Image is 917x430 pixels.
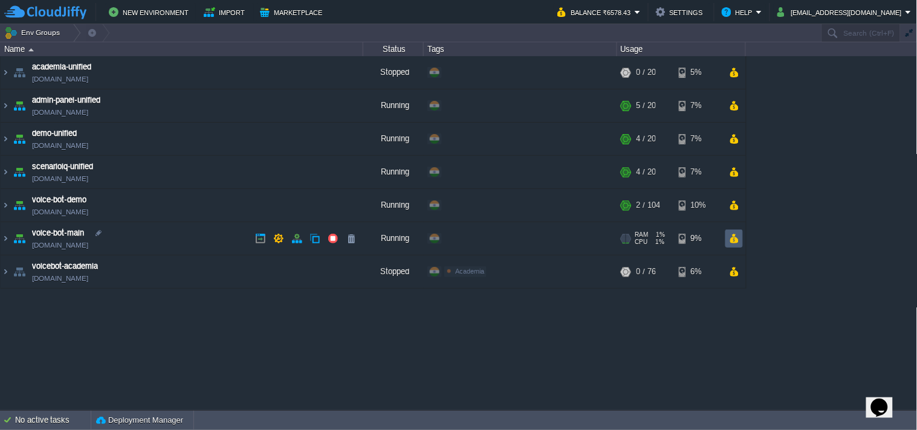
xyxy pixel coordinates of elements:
div: 7% [679,123,718,155]
iframe: chat widget [866,382,905,418]
div: 5% [679,56,718,89]
div: Tags [424,42,617,56]
a: [DOMAIN_NAME] [32,173,88,185]
div: 0 / 76 [637,255,656,288]
a: scenarioiq-unified [32,161,93,173]
img: AMDAwAAAACH5BAEAAAAALAAAAAABAAEAAAICRAEAOw== [11,222,28,255]
button: [EMAIL_ADDRESS][DOMAIN_NAME] [777,5,906,19]
div: 9% [679,222,718,255]
div: 5 / 20 [637,89,656,122]
div: Usage [618,42,745,56]
a: [DOMAIN_NAME] [32,239,88,251]
button: Help [722,5,756,19]
img: CloudJiffy [4,5,86,20]
button: Env Groups [4,24,64,41]
a: [DOMAIN_NAME] [32,206,88,218]
div: 7% [679,89,718,122]
a: [DOMAIN_NAME] [32,106,88,118]
img: AMDAwAAAACH5BAEAAAAALAAAAAABAAEAAAICRAEAOw== [11,189,28,222]
span: 1% [653,239,665,246]
div: Running [363,156,424,188]
div: Running [363,123,424,155]
img: AMDAwAAAACH5BAEAAAAALAAAAAABAAEAAAICRAEAOw== [11,89,28,122]
div: Stopped [363,255,424,288]
div: Status [364,42,423,56]
img: AMDAwAAAACH5BAEAAAAALAAAAAABAAEAAAICRAEAOw== [11,123,28,155]
img: AMDAwAAAACH5BAEAAAAALAAAAAABAAEAAAICRAEAOw== [1,56,10,89]
a: admin-panel-unified [32,94,100,106]
a: [DOMAIN_NAME] [32,73,88,85]
div: Name [1,42,363,56]
a: voice-bot-demo [32,194,86,206]
img: AMDAwAAAACH5BAEAAAAALAAAAAABAAEAAAICRAEAOw== [1,255,10,288]
span: Academia [455,268,484,275]
button: Import [204,5,249,19]
div: 6% [679,255,718,288]
img: AMDAwAAAACH5BAEAAAAALAAAAAABAAEAAAICRAEAOw== [1,222,10,255]
img: AMDAwAAAACH5BAEAAAAALAAAAAABAAEAAAICRAEAOw== [11,255,28,288]
img: AMDAwAAAACH5BAEAAAAALAAAAAABAAEAAAICRAEAOw== [1,89,10,122]
a: [DOMAIN_NAME] [32,140,88,152]
img: AMDAwAAAACH5BAEAAAAALAAAAAABAAEAAAICRAEAOw== [1,123,10,155]
img: AMDAwAAAACH5BAEAAAAALAAAAAABAAEAAAICRAEAOw== [28,48,34,51]
a: demo-unified [32,127,77,140]
button: New Environment [109,5,192,19]
button: Balance ₹6578.43 [557,5,635,19]
a: [DOMAIN_NAME] [32,272,88,284]
img: AMDAwAAAACH5BAEAAAAALAAAAAABAAEAAAICRAEAOw== [1,189,10,222]
div: No active tasks [15,411,91,430]
span: 1% [653,231,666,239]
div: Running [363,222,424,255]
div: 4 / 20 [637,156,656,188]
div: Running [363,189,424,222]
a: voicebot-academia [32,260,98,272]
a: academia-unified [32,61,91,73]
div: Running [363,89,424,122]
img: AMDAwAAAACH5BAEAAAAALAAAAAABAAEAAAICRAEAOw== [11,56,28,89]
div: 4 / 20 [637,123,656,155]
div: 2 / 104 [637,189,660,222]
span: CPU [635,239,648,246]
img: AMDAwAAAACH5BAEAAAAALAAAAAABAAEAAAICRAEAOw== [1,156,10,188]
div: 7% [679,156,718,188]
div: 10% [679,189,718,222]
div: 0 / 20 [637,56,656,89]
button: Marketplace [260,5,326,19]
div: Stopped [363,56,424,89]
button: Deployment Manager [96,414,183,426]
a: voice-bot-main [32,227,84,239]
img: AMDAwAAAACH5BAEAAAAALAAAAAABAAEAAAICRAEAOw== [11,156,28,188]
span: RAM [635,231,649,239]
button: Settings [656,5,707,19]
